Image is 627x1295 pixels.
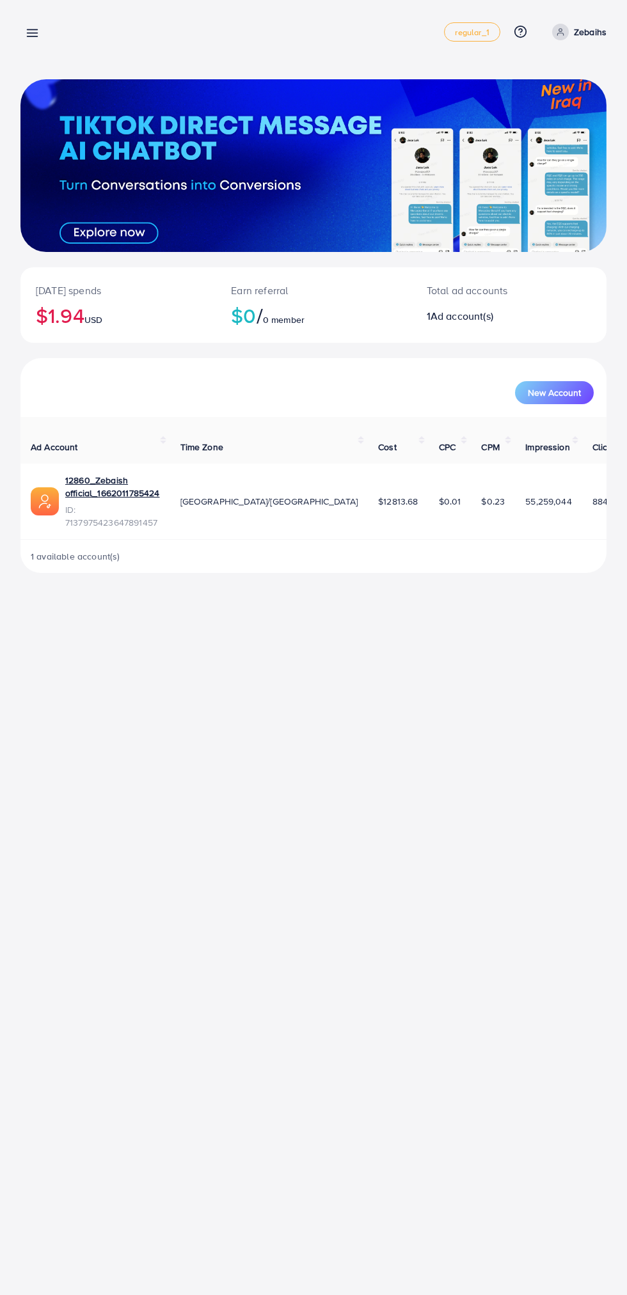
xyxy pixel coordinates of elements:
p: Zebaihs [574,24,607,40]
span: Ad account(s) [431,309,493,323]
span: Time Zone [180,441,223,453]
a: 12860_Zebaish official_1662011785424 [65,474,160,500]
span: New Account [528,388,581,397]
h2: $0 [231,303,395,327]
img: ic-ads-acc.e4c84228.svg [31,487,59,515]
span: regular_1 [455,28,489,36]
span: CPC [439,441,456,453]
h2: 1 [427,310,543,322]
button: New Account [515,381,594,404]
span: $0.01 [439,495,461,508]
span: Ad Account [31,441,78,453]
span: [GEOGRAPHIC_DATA]/[GEOGRAPHIC_DATA] [180,495,358,508]
p: Earn referral [231,283,395,298]
span: Cost [378,441,397,453]
a: regular_1 [444,22,500,42]
span: 0 member [263,313,305,326]
p: [DATE] spends [36,283,200,298]
span: Clicks [592,441,617,453]
a: Zebaihs [547,24,607,40]
span: CPM [481,441,499,453]
span: / [257,301,263,330]
p: Total ad accounts [427,283,543,298]
span: $12813.68 [378,495,418,508]
h2: $1.94 [36,303,200,327]
span: ID: 7137975423647891457 [65,503,160,530]
span: Impression [525,441,570,453]
span: 1 available account(s) [31,550,120,563]
span: $0.23 [481,495,505,508]
span: 884,898 [592,495,626,508]
span: 55,259,044 [525,495,572,508]
span: USD [84,313,102,326]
